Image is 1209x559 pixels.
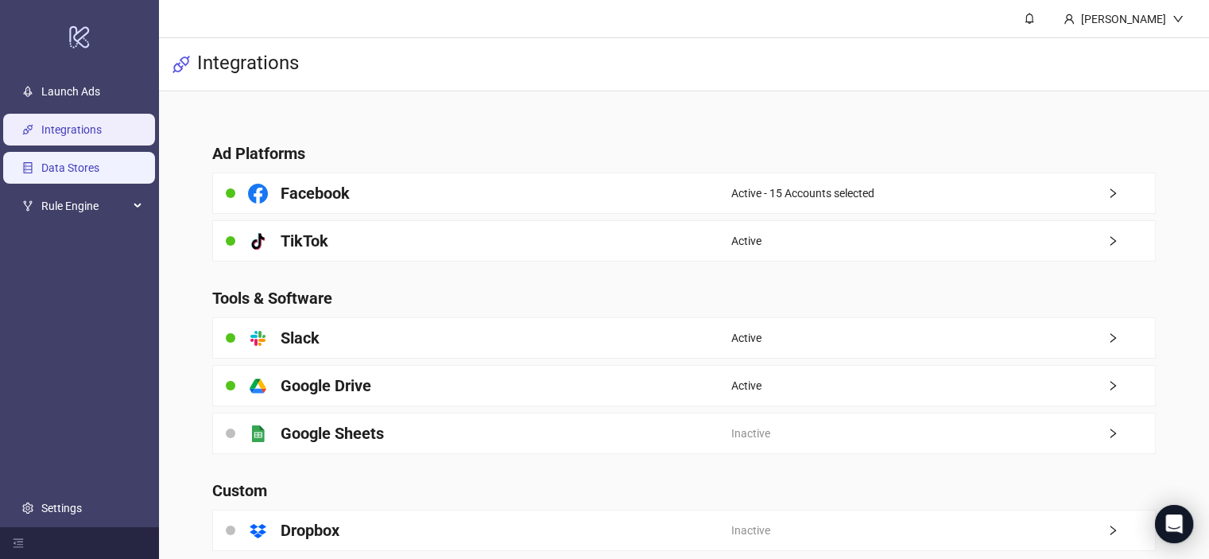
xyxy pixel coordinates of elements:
[731,329,761,347] span: Active
[1107,188,1155,199] span: right
[731,522,770,539] span: Inactive
[212,287,1156,309] h4: Tools & Software
[1075,10,1172,28] div: [PERSON_NAME]
[731,232,761,250] span: Active
[1064,14,1075,25] span: user
[197,51,299,78] h3: Integrations
[281,519,339,542] h4: Dropbox
[212,173,1156,214] a: FacebookActive - 15 Accounts selectedright
[22,200,33,212] span: fork
[41,190,129,222] span: Rule Engine
[731,184,874,202] span: Active - 15 Accounts selected
[281,375,371,397] h4: Google Drive
[212,317,1156,359] a: SlackActiveright
[212,413,1156,454] a: Google SheetsInactiveright
[1107,428,1155,439] span: right
[212,510,1156,551] a: DropboxInactiveright
[1172,14,1184,25] span: down
[281,327,320,349] h4: Slack
[41,85,100,98] a: Launch Ads
[212,220,1156,262] a: TikTokActiveright
[1107,380,1155,391] span: right
[281,182,350,204] h4: Facebook
[212,365,1156,406] a: Google DriveActiveright
[41,123,102,136] a: Integrations
[731,377,761,394] span: Active
[731,425,770,442] span: Inactive
[281,230,328,252] h4: TikTok
[212,142,1156,165] h4: Ad Platforms
[41,502,82,514] a: Settings
[1024,13,1035,24] span: bell
[41,161,99,174] a: Data Stores
[1107,332,1155,344] span: right
[1107,235,1155,247] span: right
[1155,505,1193,543] div: Open Intercom Messenger
[1107,525,1155,536] span: right
[172,55,191,74] span: api
[13,538,24,549] span: menu-fold
[212,479,1156,502] h4: Custom
[281,422,384,444] h4: Google Sheets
